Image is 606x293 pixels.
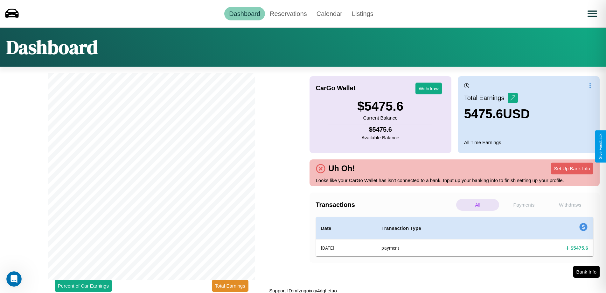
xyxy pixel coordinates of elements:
[325,164,358,173] h4: Uh Oh!
[549,199,592,211] p: Withdraws
[376,239,505,257] th: payment
[381,224,500,232] h4: Transaction Type
[464,92,508,104] p: Total Earnings
[456,199,499,211] p: All
[316,239,377,257] th: [DATE]
[316,176,594,185] p: Looks like your CarGo Wallet has isn't connected to a bank. Input up your banking info to finish ...
[312,7,347,20] a: Calendar
[357,114,403,122] p: Current Balance
[361,126,399,133] h4: $ 5475.6
[321,224,372,232] h4: Date
[316,201,455,209] h4: Transactions
[571,245,588,251] h4: $ 5475.6
[573,266,600,278] button: Bank Info
[361,133,399,142] p: Available Balance
[464,138,593,147] p: All Time Earnings
[6,271,22,287] iframe: Intercom live chat
[415,83,442,94] button: Withdraw
[551,163,593,174] button: Set Up Bank Info
[265,7,312,20] a: Reservations
[583,5,601,23] button: Open menu
[598,134,603,159] div: Give Feedback
[464,107,530,121] h3: 5475.6 USD
[347,7,378,20] a: Listings
[316,84,356,92] h4: CarGo Wallet
[502,199,545,211] p: Payments
[357,99,403,114] h3: $ 5475.6
[316,217,594,256] table: simple table
[6,34,98,60] h1: Dashboard
[55,280,112,292] button: Percent of Car Earnings
[224,7,265,20] a: Dashboard
[212,280,248,292] button: Total Earnings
